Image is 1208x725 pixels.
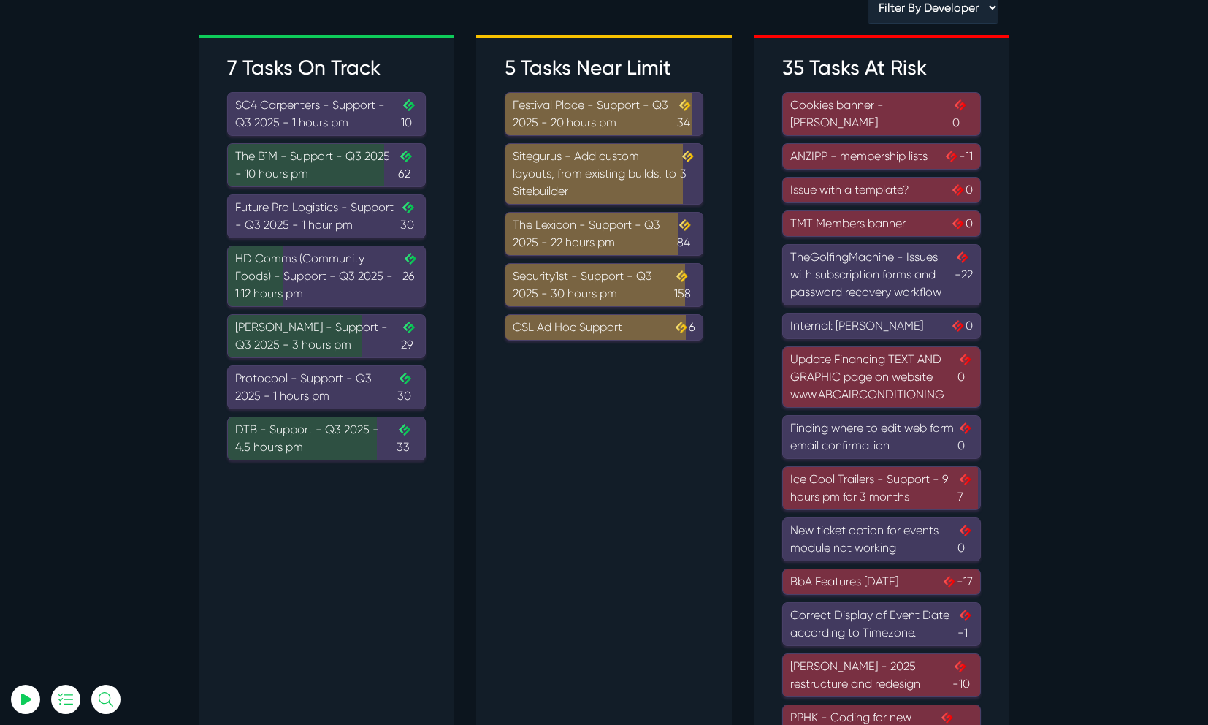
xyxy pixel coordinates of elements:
[505,263,703,307] a: Security1st - Support - Q3 2025 - 30 hours pm158
[782,466,981,510] a: Ice Cool Trailers - Support - 9 hours pm for 3 months7
[782,602,981,646] a: Correct Display of Event Date according to Timezone.-1
[397,421,418,456] span: 33
[235,96,418,132] div: SC4 Carpenters - Support - Q3 2025 - 1 hours pm
[227,314,426,358] a: [PERSON_NAME] - Support - Q3 2025 - 3 hours pm29
[397,370,418,405] span: 30
[957,471,973,506] span: 7
[941,573,973,591] span: -17
[227,56,426,80] h3: 7 Tasks On Track
[402,250,418,303] span: 26
[235,148,418,183] div: The B1M - Support - Q3 2025 - 10 hours pm
[957,351,973,403] span: 0
[782,415,981,459] a: Finding where to edit web form email confirmation0
[955,248,973,301] span: -22
[790,351,973,403] div: Update Financing TEXT AND GRAPHIC page on website www.ABCAIRCONDITIONING
[782,244,981,305] a: TheGolfingMachine - Issues with subscription forms and password recovery workflow-22
[235,370,418,405] div: Protocool - Support - Q3 2025 - 1 hours pm
[790,607,973,642] div: Correct Display of Event Date according to Timezone.
[505,92,703,136] a: Festival Place - Support - Q3 2025 - 20 hours pm34
[674,267,695,303] span: 158
[782,313,981,339] a: Internal: [PERSON_NAME]0
[47,258,208,289] button: Log In
[505,56,703,80] h3: 5 Tasks Near Limit
[227,194,426,238] a: Future Pro Logistics - Support - Q3 2025 - 1 hour pm30
[790,148,973,165] div: ANZIPP - membership lists
[782,569,981,595] a: BbA Features [DATE]-17
[227,92,426,136] a: SC4 Carpenters - Support - Q3 2025 - 1 hours pm10
[505,143,703,205] a: Sitegurus - Add custom layouts, from existing builds, to Sitebuilder3
[790,658,973,693] div: [PERSON_NAME] - 2025 restructure and redesign
[235,250,418,303] div: HD Comms (Community Foods) - Support - Q3 2025 - 1:12 hours pm
[782,210,981,237] a: TMT Members banner0
[957,522,973,557] span: 0
[790,96,973,132] div: Cookies banner - [PERSON_NAME]
[677,216,695,251] span: 84
[227,143,426,187] a: The B1M - Support - Q3 2025 - 10 hours pm62
[957,607,973,642] span: -1
[401,319,418,354] span: 29
[513,319,695,336] div: CSL Ad Hoc Support
[944,148,973,165] span: -11
[782,143,981,170] a: ANZIPP - membership lists-11
[952,96,973,132] span: 0
[677,96,695,132] span: 34
[790,215,973,232] div: TMT Members banner
[513,96,695,132] div: Festival Place - Support - Q3 2025 - 20 hours pm
[505,314,703,341] a: CSL Ad Hoc Support6
[235,319,418,354] div: [PERSON_NAME] - Support - Q3 2025 - 3 hours pm
[235,421,418,456] div: DTB - Support - Q3 2025 - 4.5 hours pm
[957,420,973,455] span: 0
[782,92,981,136] a: Cookies banner - [PERSON_NAME]0
[782,346,981,408] a: Update Financing TEXT AND GRAPHIC page on website www.ABCAIRCONDITIONING0
[950,215,973,232] span: 0
[227,365,426,409] a: Protocool - Support - Q3 2025 - 1 hours pm30
[680,148,695,200] span: 3
[790,522,973,557] div: New ticket option for events module not working
[790,573,973,591] div: BbA Features [DATE]
[790,181,973,199] div: Issue with a template?
[790,317,973,335] div: Internal: [PERSON_NAME]
[227,417,426,460] a: DTB - Support - Q3 2025 - 4.5 hours pm33
[952,658,973,693] span: -10
[782,177,981,203] a: Issue with a template?0
[505,212,703,256] a: The Lexicon - Support - Q3 2025 - 22 hours pm84
[950,181,973,199] span: 0
[782,56,981,80] h3: 35 Tasks At Risk
[401,96,418,132] span: 10
[513,148,695,200] div: Sitegurus - Add custom layouts, from existing builds, to Sitebuilder
[227,246,426,307] a: HD Comms (Community Foods) - Support - Q3 2025 - 1:12 hours pm26
[790,420,973,455] div: Finding where to edit web form email confirmation
[513,267,695,303] div: Security1st - Support - Q3 2025 - 30 hours pm
[47,172,208,204] input: Email
[782,653,981,697] a: [PERSON_NAME] - 2025 restructure and redesign-10
[950,317,973,335] span: 0
[790,471,973,506] div: Ice Cool Trailers - Support - 9 hours pm for 3 months
[790,248,973,301] div: TheGolfingMachine - Issues with subscription forms and password recovery workflow
[400,199,418,234] span: 30
[398,148,418,183] span: 62
[235,199,418,234] div: Future Pro Logistics - Support - Q3 2025 - 1 hour pm
[782,517,981,561] a: New ticket option for events module not working0
[513,216,695,251] div: The Lexicon - Support - Q3 2025 - 22 hours pm
[673,319,695,336] span: 6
